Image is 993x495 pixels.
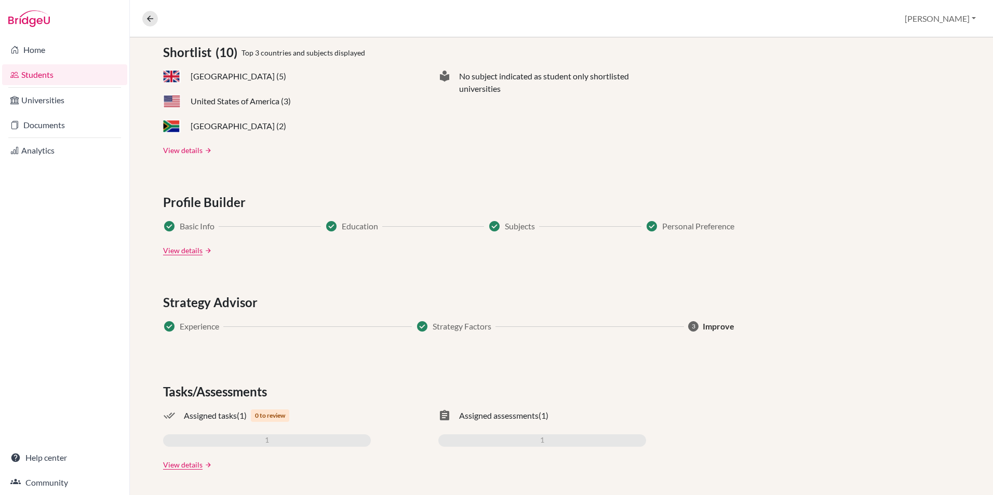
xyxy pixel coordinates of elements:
span: (10) [216,43,241,62]
span: Success [163,320,176,333]
span: 0 to review [251,409,289,422]
span: 1 [540,434,544,447]
span: ZA [163,120,181,133]
span: No subject indicated as student only shortlisted universities [459,70,646,95]
span: Shortlist [163,43,216,62]
a: Community [2,472,127,493]
span: done_all [163,409,176,422]
a: Analytics [2,140,127,161]
span: [GEOGRAPHIC_DATA] (2) [191,120,286,132]
span: Strategy Advisor [163,293,262,312]
span: Assigned assessments [459,409,539,422]
span: United States of America (3) [191,95,291,107]
a: Home [2,39,127,60]
span: Success [488,220,501,232]
span: Education [342,220,378,232]
a: Universities [2,90,127,111]
span: Subjects [505,220,535,232]
span: Basic Info [180,220,214,232]
a: Help center [2,447,127,468]
span: Tasks/Assessments [163,382,271,401]
span: Success [325,220,338,232]
span: (1) [539,409,548,422]
span: Success [646,220,658,232]
span: 1 [265,434,269,447]
a: arrow_forward [203,247,212,254]
span: Assigned tasks [184,409,237,422]
a: arrow_forward [203,147,212,154]
a: Documents [2,115,127,135]
span: local_library [438,70,451,95]
span: Success [163,220,176,232]
a: View details [163,145,203,156]
span: Improve [703,320,734,333]
span: Success [416,320,428,333]
span: [GEOGRAPHIC_DATA] (5) [191,70,286,82]
a: arrow_forward [203,461,212,469]
button: [PERSON_NAME] [900,9,981,29]
span: Profile Builder [163,193,250,212]
span: US [163,95,181,108]
span: Experience [180,320,219,333]
span: Strategy Factors [433,320,491,333]
img: Bridge-U [8,10,50,27]
span: Top 3 countries and subjects displayed [241,47,365,58]
a: View details [163,459,203,470]
span: assignment [438,409,451,422]
span: GB [163,70,181,83]
a: Students [2,64,127,85]
span: Personal Preference [662,220,734,232]
span: 3 [688,321,699,332]
a: View details [163,245,203,256]
span: (1) [237,409,247,422]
